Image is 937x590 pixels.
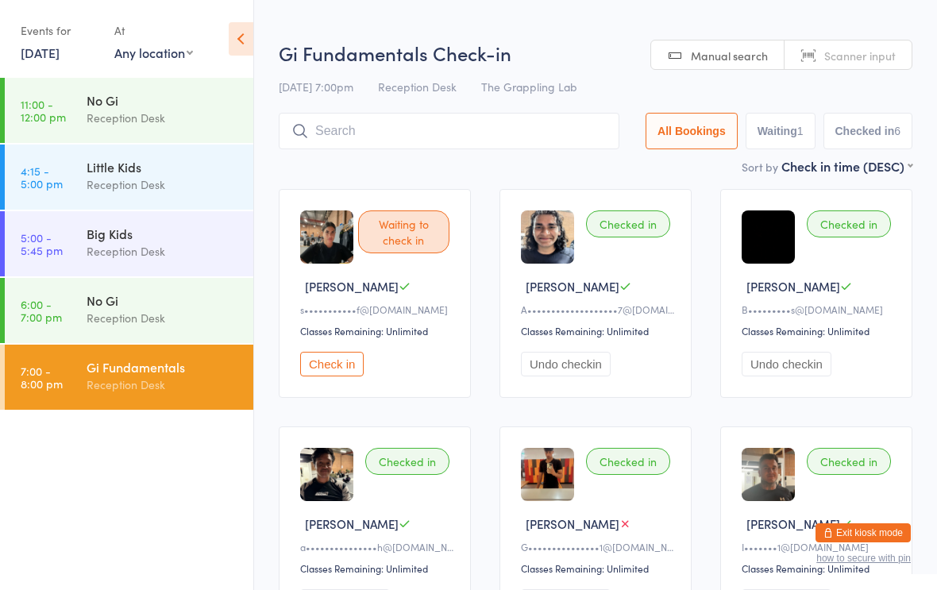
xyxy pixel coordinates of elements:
[894,125,900,137] div: 6
[114,44,193,61] div: Any location
[21,364,63,390] time: 7:00 - 8:00 pm
[21,17,98,44] div: Events for
[521,324,675,337] div: Classes Remaining: Unlimited
[807,448,891,475] div: Checked in
[300,448,353,501] img: image1732937490.png
[5,78,253,143] a: 11:00 -12:00 pmNo GiReception Desk
[5,345,253,410] a: 7:00 -8:00 pmGi FundamentalsReception Desk
[87,175,240,194] div: Reception Desk
[21,44,60,61] a: [DATE]
[646,113,738,149] button: All Bookings
[5,145,253,210] a: 4:15 -5:00 pmLittle KidsReception Desk
[87,109,240,127] div: Reception Desk
[691,48,768,64] span: Manual search
[305,278,399,295] span: [PERSON_NAME]
[114,17,193,44] div: At
[87,225,240,242] div: Big Kids
[746,515,840,532] span: [PERSON_NAME]
[21,298,62,323] time: 6:00 - 7:00 pm
[378,79,457,94] span: Reception Desk
[823,113,913,149] button: Checked in6
[797,125,804,137] div: 1
[586,448,670,475] div: Checked in
[87,376,240,394] div: Reception Desk
[526,515,619,532] span: [PERSON_NAME]
[300,561,454,575] div: Classes Remaining: Unlimited
[746,278,840,295] span: [PERSON_NAME]
[21,164,63,190] time: 4:15 - 5:00 pm
[521,303,675,316] div: A•••••••••••••••••••7@[DOMAIN_NAME]
[526,278,619,295] span: [PERSON_NAME]
[742,303,896,316] div: B•••••••••s@[DOMAIN_NAME]
[300,352,364,376] button: Check in
[279,79,353,94] span: [DATE] 7:00pm
[481,79,577,94] span: The Grappling Lab
[279,113,619,149] input: Search
[87,158,240,175] div: Little Kids
[742,540,896,553] div: I•••••••1@[DOMAIN_NAME]
[816,553,911,564] button: how to secure with pin
[300,540,454,553] div: a•••••••••••••••h@[DOMAIN_NAME]
[87,91,240,109] div: No Gi
[586,210,670,237] div: Checked in
[87,309,240,327] div: Reception Desk
[87,242,240,260] div: Reception Desk
[746,113,816,149] button: Waiting1
[305,515,399,532] span: [PERSON_NAME]
[87,291,240,309] div: No Gi
[300,303,454,316] div: s•••••••••••f@[DOMAIN_NAME]
[742,352,831,376] button: Undo checkin
[521,210,574,264] img: image1732058607.png
[21,98,66,123] time: 11:00 - 12:00 pm
[742,210,795,264] img: image1759208202.png
[87,358,240,376] div: Gi Fundamentals
[824,48,896,64] span: Scanner input
[742,324,896,337] div: Classes Remaining: Unlimited
[300,324,454,337] div: Classes Remaining: Unlimited
[521,352,611,376] button: Undo checkin
[300,210,353,264] img: image1759136195.png
[816,523,911,542] button: Exit kiosk mode
[365,448,449,475] div: Checked in
[807,210,891,237] div: Checked in
[742,448,795,501] img: image1737154899.png
[5,211,253,276] a: 5:00 -5:45 pmBig KidsReception Desk
[279,40,912,66] h2: Gi Fundamentals Check-in
[781,157,912,175] div: Check in time (DESC)
[521,561,675,575] div: Classes Remaining: Unlimited
[521,540,675,553] div: G•••••••••••••••1@[DOMAIN_NAME]
[21,231,63,256] time: 5:00 - 5:45 pm
[5,278,253,343] a: 6:00 -7:00 pmNo GiReception Desk
[358,210,449,253] div: Waiting to check in
[742,159,778,175] label: Sort by
[521,448,574,501] img: image1754389417.png
[742,561,896,575] div: Classes Remaining: Unlimited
